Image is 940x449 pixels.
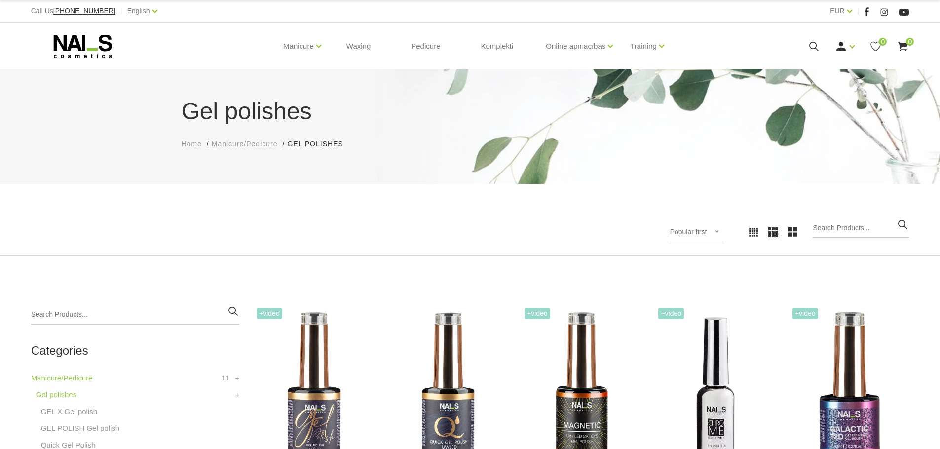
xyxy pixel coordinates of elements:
a: EUR [830,5,845,17]
a: GEL X Gel polish [41,406,98,417]
a: Waxing [338,23,378,70]
a: + [235,389,239,401]
a: Online apmācības [546,27,605,66]
a: Manicure [283,27,314,66]
span: +Video [658,308,684,319]
h1: Gel polishes [182,94,759,129]
div: Call Us [31,5,115,17]
span: +Video [257,308,282,319]
span: 11 [221,372,229,384]
h2: Categories [31,345,239,357]
a: [PHONE_NUMBER] [53,7,115,15]
input: Search Products... [31,305,239,325]
span: +Video [792,308,818,319]
a: GEL POLISH Gel polish [41,422,120,434]
input: Search Products... [813,218,909,238]
a: + [235,372,239,384]
a: Gel polishes [36,389,77,401]
li: Gel polishes [287,139,353,149]
a: Training [630,27,657,66]
span: | [857,5,859,17]
a: 0 [869,40,882,53]
a: Pedicure [403,23,448,70]
a: English [127,5,150,17]
span: Popular first [670,228,707,236]
span: | [120,5,122,17]
a: Home [182,139,202,149]
span: +Video [525,308,550,319]
a: Komplekti [473,23,521,70]
span: 0 [879,38,887,46]
span: 0 [906,38,914,46]
span: Home [182,140,202,148]
a: Manicure/Pedicure [212,139,278,149]
a: 0 [897,40,909,53]
span: Manicure/Pedicure [212,140,278,148]
a: Manicure/Pedicure [31,372,93,384]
